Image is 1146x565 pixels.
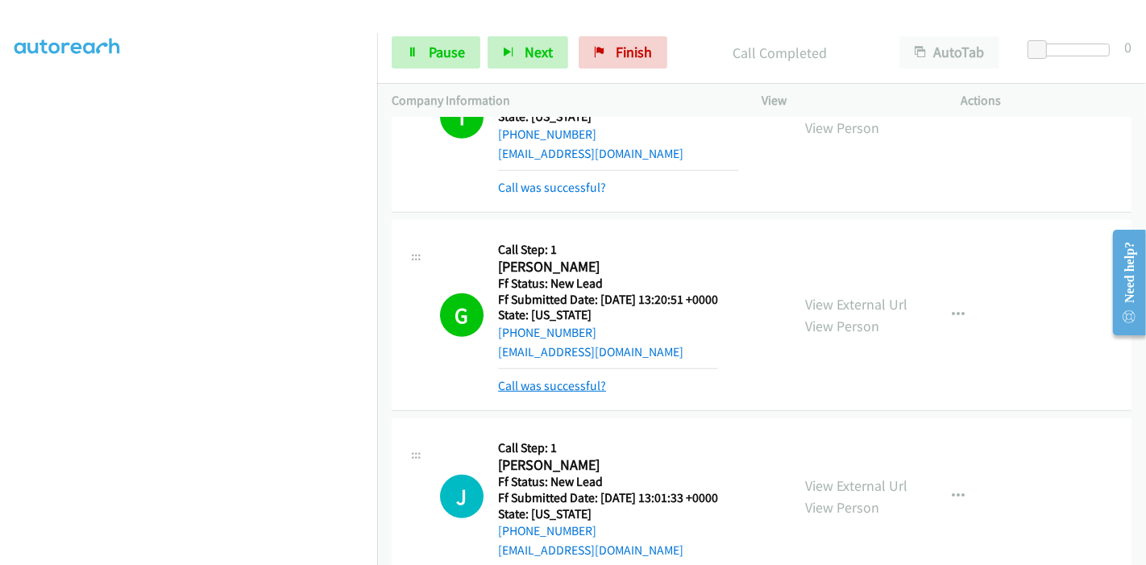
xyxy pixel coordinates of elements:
a: [EMAIL_ADDRESS][DOMAIN_NAME] [498,344,683,359]
h5: Ff Status: New Lead [498,276,718,292]
h5: Ff Submitted Date: [DATE] 13:01:33 +0000 [498,490,718,506]
a: [PHONE_NUMBER] [498,325,596,340]
a: View Person [805,498,879,517]
a: View Person [805,118,879,137]
a: [PHONE_NUMBER] [498,523,596,538]
a: [EMAIL_ADDRESS][DOMAIN_NAME] [498,146,683,161]
a: [PHONE_NUMBER] [498,127,596,142]
h5: State: [US_STATE] [498,109,738,125]
h5: Call Step: 1 [498,242,718,258]
a: View External Url [805,295,907,314]
span: Finish [616,43,652,61]
iframe: Resource Center [1100,218,1146,347]
a: Finish [579,36,667,69]
h5: Ff Submitted Date: [DATE] 13:20:51 +0000 [498,292,718,308]
button: Next [488,36,568,69]
a: Call was successful? [498,378,606,393]
div: The call is yet to be attempted [440,475,484,518]
span: Pause [429,43,465,61]
h1: G [440,293,484,337]
a: View Person [805,317,879,335]
h1: J [440,475,484,518]
p: Call Completed [689,42,870,64]
p: View [762,91,932,110]
p: Company Information [392,91,733,110]
a: Pause [392,36,480,69]
h5: Ff Status: New Lead [498,474,718,490]
div: 0 [1124,36,1131,58]
h5: State: [US_STATE] [498,506,718,522]
p: Actions [961,91,1132,110]
h5: Call Step: 1 [498,440,718,456]
a: [EMAIL_ADDRESS][DOMAIN_NAME] [498,542,683,558]
a: View External Url [805,476,907,495]
h5: State: [US_STATE] [498,307,718,323]
h2: [PERSON_NAME] [498,456,718,475]
h2: [PERSON_NAME] [498,258,718,276]
a: Call was successful? [498,180,606,195]
span: Next [525,43,553,61]
button: AutoTab [899,36,999,69]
